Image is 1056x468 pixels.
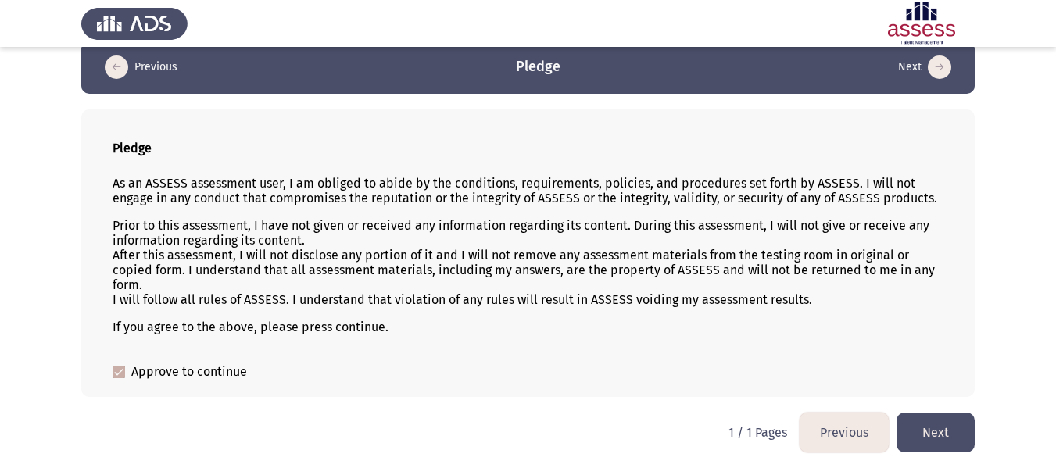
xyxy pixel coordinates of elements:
p: If you agree to the above, please press continue. [113,320,943,334]
p: 1 / 1 Pages [728,425,787,440]
span: Approve to continue [131,363,247,381]
h3: Pledge [516,57,560,77]
p: As an ASSESS assessment user, I am obliged to abide by the conditions, requirements, policies, an... [113,176,943,205]
button: load next page [893,55,956,80]
img: Assessment logo of ASSESS English Language Assessment (3 Module) (Ba - IB) [868,2,975,45]
img: Assess Talent Management logo [81,2,188,45]
button: load previous page [800,413,889,452]
p: Prior to this assessment, I have not given or received any information regarding its content. Dur... [113,218,943,307]
b: Pledge [113,141,152,155]
button: load previous page [100,55,182,80]
button: load next page [897,413,975,452]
